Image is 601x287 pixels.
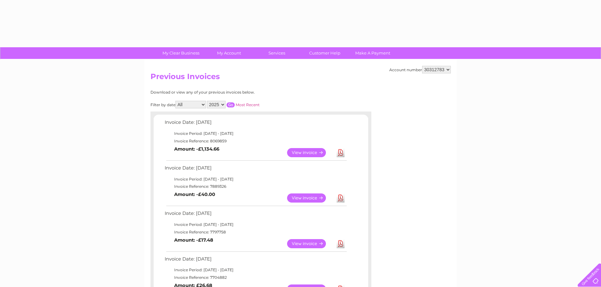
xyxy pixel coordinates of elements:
a: Most Recent [236,102,260,107]
td: Invoice Date: [DATE] [163,209,348,221]
td: Invoice Period: [DATE] - [DATE] [163,221,348,228]
a: My Account [203,47,255,59]
a: View [287,148,333,157]
a: Customer Help [299,47,351,59]
td: Invoice Date: [DATE] [163,118,348,130]
td: Invoice Period: [DATE] - [DATE] [163,266,348,274]
a: My Clear Business [155,47,207,59]
div: Account number [389,66,451,73]
a: View [287,193,333,203]
td: Invoice Date: [DATE] [163,164,348,175]
td: Invoice Reference: 8069859 [163,137,348,145]
a: Download [337,239,345,248]
td: Invoice Period: [DATE] - [DATE] [163,130,348,137]
h2: Previous Invoices [150,72,451,84]
td: Invoice Reference: 7797758 [163,228,348,236]
td: Invoice Reference: 7704882 [163,274,348,281]
b: Amount: -£40.00 [174,192,215,197]
b: Amount: -£17.48 [174,237,213,243]
a: Services [251,47,303,59]
a: View [287,239,333,248]
div: Download or view any of your previous invoices below. [150,90,316,95]
a: Download [337,193,345,203]
div: Filter by date [150,101,316,108]
td: Invoice Period: [DATE] - [DATE] [163,175,348,183]
td: Invoice Reference: 7889326 [163,183,348,190]
a: Download [337,148,345,157]
td: Invoice Date: [DATE] [163,255,348,267]
b: Amount: -£1,134.66 [174,146,219,152]
a: Make A Payment [347,47,399,59]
